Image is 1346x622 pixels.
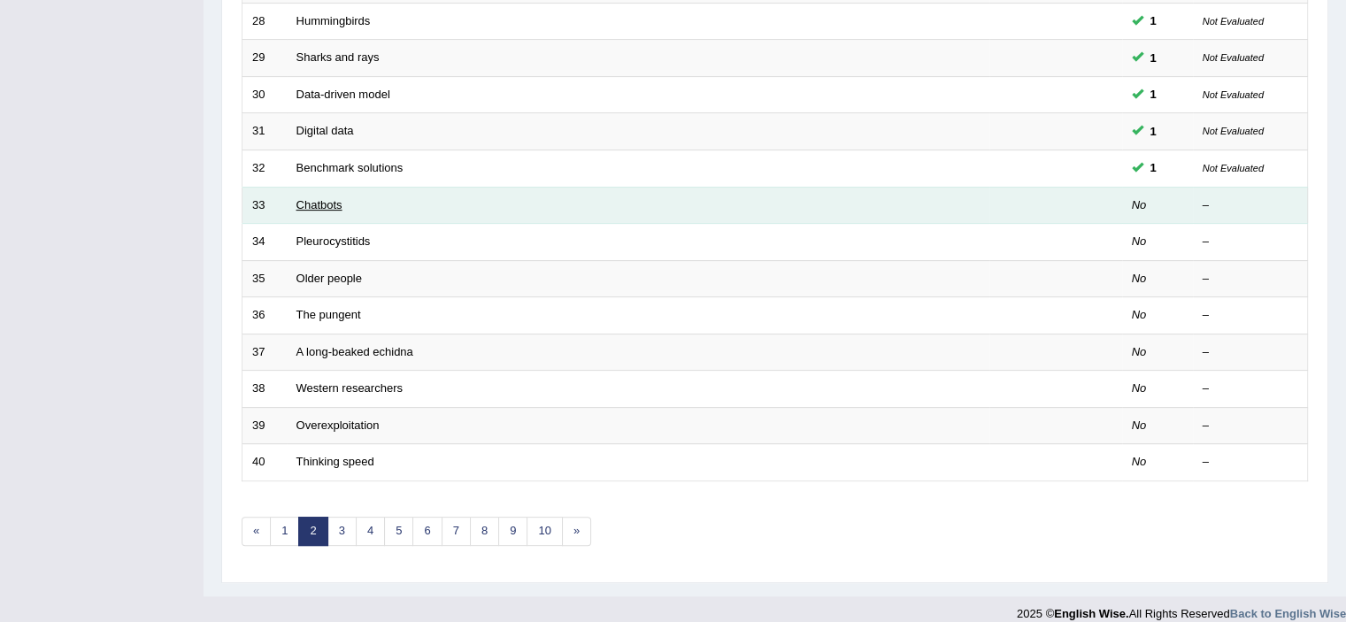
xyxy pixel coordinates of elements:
em: No [1132,308,1147,321]
em: No [1132,234,1147,248]
a: Chatbots [296,198,342,211]
a: Benchmark solutions [296,161,404,174]
a: Sharks and rays [296,50,380,64]
small: Not Evaluated [1203,89,1264,100]
a: 8 [470,517,499,546]
div: 2025 © All Rights Reserved [1017,596,1346,622]
td: 37 [242,334,287,371]
a: 4 [356,517,385,546]
td: 29 [242,40,287,77]
em: No [1132,198,1147,211]
em: No [1132,419,1147,432]
a: Pleurocystitids [296,234,371,248]
a: 7 [442,517,471,546]
a: 5 [384,517,413,546]
small: Not Evaluated [1203,163,1264,173]
span: You can still take this question [1143,49,1164,67]
span: You can still take this question [1143,158,1164,177]
em: No [1132,381,1147,395]
a: 6 [412,517,442,546]
td: 35 [242,260,287,297]
div: – [1203,418,1298,434]
span: You can still take this question [1143,122,1164,141]
td: 36 [242,297,287,334]
a: Thinking speed [296,455,374,468]
a: 9 [498,517,527,546]
a: Older people [296,272,362,285]
em: No [1132,272,1147,285]
td: 32 [242,150,287,187]
a: 10 [527,517,562,546]
td: 31 [242,113,287,150]
span: You can still take this question [1143,85,1164,104]
small: Not Evaluated [1203,52,1264,63]
em: No [1132,345,1147,358]
a: Back to English Wise [1230,607,1346,620]
a: Hummingbirds [296,14,371,27]
div: – [1203,197,1298,214]
a: 3 [327,517,357,546]
div: – [1203,454,1298,471]
td: 30 [242,76,287,113]
div: – [1203,234,1298,250]
td: 34 [242,224,287,261]
a: » [562,517,591,546]
div: – [1203,271,1298,288]
em: No [1132,455,1147,468]
a: Data-driven model [296,88,390,101]
a: 1 [270,517,299,546]
small: Not Evaluated [1203,126,1264,136]
td: 28 [242,3,287,40]
a: « [242,517,271,546]
a: Overexploitation [296,419,380,432]
div: – [1203,380,1298,397]
a: A long-beaked echidna [296,345,413,358]
a: 2 [298,517,327,546]
td: 33 [242,187,287,224]
td: 38 [242,371,287,408]
a: Digital data [296,124,354,137]
a: The pungent [296,308,361,321]
small: Not Evaluated [1203,16,1264,27]
span: You can still take this question [1143,12,1164,30]
td: 39 [242,407,287,444]
div: – [1203,307,1298,324]
a: Western researchers [296,381,403,395]
div: – [1203,344,1298,361]
td: 40 [242,444,287,481]
strong: English Wise. [1054,607,1128,620]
